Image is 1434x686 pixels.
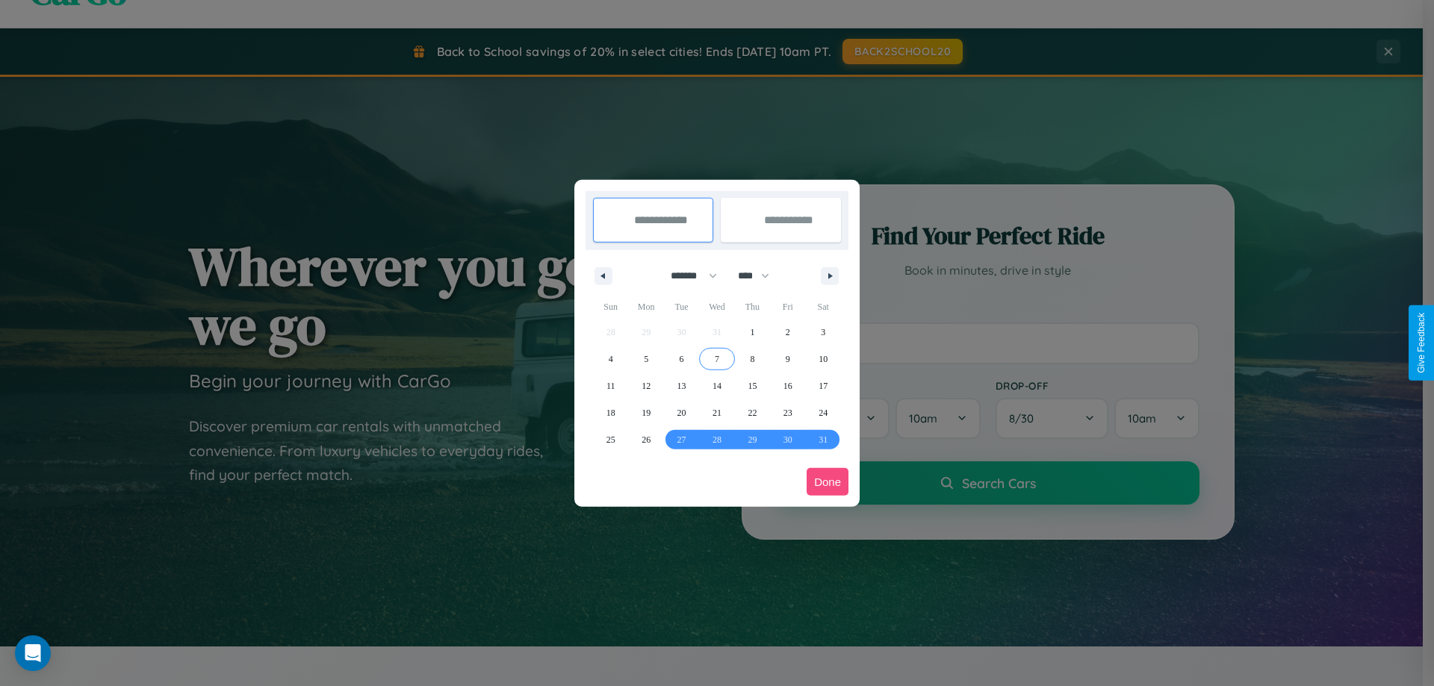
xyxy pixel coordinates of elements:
button: 29 [735,426,770,453]
span: 9 [786,346,790,372]
button: 27 [664,426,699,453]
span: 31 [819,426,828,453]
span: 14 [713,372,721,399]
button: 30 [770,426,805,453]
span: 12 [642,372,651,399]
button: 12 [628,372,663,399]
button: 1 [735,319,770,346]
button: 31 [806,426,841,453]
span: 16 [783,372,792,399]
button: 25 [593,426,628,453]
span: 3 [821,319,825,346]
span: 23 [783,399,792,426]
button: 6 [664,346,699,372]
span: 20 [677,399,686,426]
button: 13 [664,372,699,399]
button: Done [807,468,848,496]
span: 10 [819,346,828,372]
button: 4 [593,346,628,372]
span: 27 [677,426,686,453]
button: 28 [699,426,734,453]
span: 2 [786,319,790,346]
button: 16 [770,372,805,399]
button: 11 [593,372,628,399]
span: Sat [806,295,841,319]
span: 26 [642,426,651,453]
span: 21 [713,399,721,426]
button: 9 [770,346,805,372]
span: 18 [606,399,615,426]
span: 4 [609,346,613,372]
button: 10 [806,346,841,372]
button: 24 [806,399,841,426]
span: 29 [748,426,757,453]
span: 28 [713,426,721,453]
span: 25 [606,426,615,453]
button: 19 [628,399,663,426]
span: 22 [748,399,757,426]
button: 17 [806,372,841,399]
span: 17 [819,372,828,399]
span: 6 [680,346,684,372]
span: Wed [699,295,734,319]
button: 21 [699,399,734,426]
span: 30 [783,426,792,453]
span: Thu [735,295,770,319]
div: Give Feedback [1416,313,1427,373]
div: Open Intercom Messenger [15,635,51,671]
span: 5 [644,346,648,372]
button: 7 [699,346,734,372]
button: 8 [735,346,770,372]
button: 22 [735,399,770,426]
span: 7 [715,346,719,372]
span: Sun [593,295,628,319]
button: 5 [628,346,663,372]
span: Mon [628,295,663,319]
span: Fri [770,295,805,319]
span: Tue [664,295,699,319]
button: 14 [699,372,734,399]
span: 1 [750,319,754,346]
span: 8 [750,346,754,372]
button: 20 [664,399,699,426]
span: 19 [642,399,651,426]
span: 13 [677,372,686,399]
button: 26 [628,426,663,453]
button: 2 [770,319,805,346]
button: 18 [593,399,628,426]
button: 15 [735,372,770,399]
button: 3 [806,319,841,346]
span: 11 [606,372,615,399]
button: 23 [770,399,805,426]
span: 24 [819,399,828,426]
span: 15 [748,372,757,399]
